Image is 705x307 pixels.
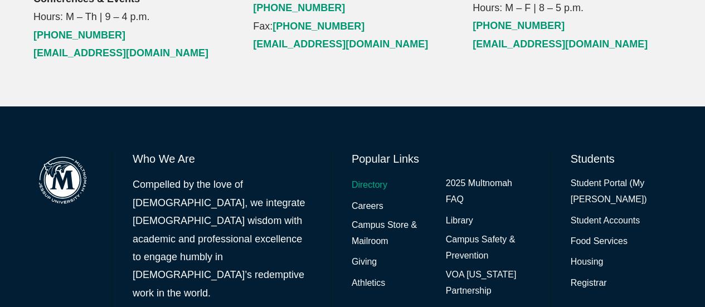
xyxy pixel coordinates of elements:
[133,151,311,167] h6: Who We Are
[446,232,530,264] a: Campus Safety & Prevention
[33,30,125,41] a: [PHONE_NUMBER]
[352,198,383,215] a: Careers
[133,176,311,302] p: Compelled by the love of [DEMOGRAPHIC_DATA], we integrate [DEMOGRAPHIC_DATA] wisdom with academic...
[352,275,385,291] a: Athletics
[253,38,428,50] a: [EMAIL_ADDRESS][DOMAIN_NAME]
[473,20,565,31] a: [PHONE_NUMBER]
[571,176,672,208] a: Student Portal (My [PERSON_NAME])
[352,177,387,193] a: Directory
[473,38,648,50] a: [EMAIL_ADDRESS][DOMAIN_NAME]
[571,254,604,270] a: Housing
[446,267,530,299] a: VOA [US_STATE] Partnership
[273,21,364,32] a: [PHONE_NUMBER]
[571,275,607,291] a: Registrar
[352,217,436,250] a: Campus Store & Mailroom
[352,254,377,270] a: Giving
[446,176,530,208] a: 2025 Multnomah FAQ
[571,151,672,167] h6: Students
[571,233,628,250] a: Food Services
[33,151,92,209] img: Multnomah Campus of Jessup University logo
[33,47,208,59] a: [EMAIL_ADDRESS][DOMAIN_NAME]
[253,2,345,13] a: [PHONE_NUMBER]
[571,213,640,229] a: Student Accounts
[352,151,530,167] h6: Popular Links
[446,213,473,229] a: Library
